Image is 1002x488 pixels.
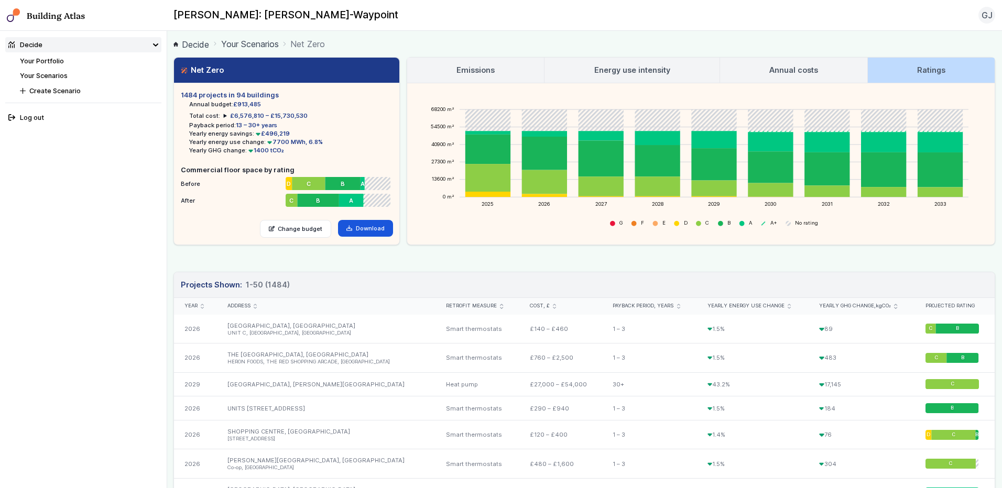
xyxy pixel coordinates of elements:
[5,110,161,125] button: Log out
[254,130,290,137] span: £496,219
[431,141,454,147] text: 40900 m²
[950,381,954,388] span: C
[697,396,809,420] div: 1.5%
[520,449,603,478] div: £480 – £1,600
[266,138,323,146] span: 7700 MWh, 6.8%
[603,315,697,343] div: 1 – 3
[436,420,520,449] div: Smart thermostats
[720,58,867,83] a: Annual costs
[173,8,398,22] h2: [PERSON_NAME]: [PERSON_NAME]-Waypoint
[641,220,644,226] tspan: F
[876,303,891,308] span: kgCO₂
[174,396,217,420] div: 2026
[189,146,393,154] li: Yearly GHG change:
[290,38,325,50] span: Net Zero
[809,315,916,343] div: 89
[727,220,731,226] tspan: B
[760,220,766,226] tspan: ⬤
[20,57,64,65] a: Your Portfolio
[697,420,809,449] div: 1.4%
[769,64,818,76] h3: Annual costs
[796,220,819,226] tspan: No rating
[189,138,393,146] li: Yearly energy use change:
[697,343,809,372] div: 1.5%
[765,202,777,207] text: 2030
[652,220,658,226] tspan: ⬤
[181,279,289,291] h3: Projects Shown:
[436,372,520,396] div: Heat pump
[230,112,308,119] span: £6,576,810 – £15,730,530
[819,303,891,309] span: Yearly GHG change,
[436,343,520,372] div: Smart thermostats
[956,326,959,332] span: B
[674,220,680,226] tspan: ⬤
[594,64,670,76] h3: Energy use intensity
[227,436,426,442] li: [STREET_ADDRESS]
[520,343,603,372] div: £760 – £2,500
[951,405,954,412] span: B
[338,220,393,237] a: Download
[181,175,393,188] li: Before
[189,129,393,138] li: Yearly energy savings:
[620,220,623,226] tspan: G
[770,220,777,226] tspan: A+
[603,449,697,478] div: 1 – 3
[708,202,720,207] text: 2029
[227,359,426,365] li: HERON FOODS, THE RED SHOPPING ARCADE, [GEOGRAPHIC_DATA]
[520,420,603,449] div: £120 – £400
[173,38,209,51] a: Decide
[934,354,938,361] span: C
[317,196,321,205] span: B
[436,315,520,343] div: Smart thermostats
[809,420,916,449] div: 76
[539,202,551,207] text: 2026
[822,202,833,207] text: 2031
[174,315,217,343] div: 2026
[246,279,290,291] span: 1-50 (1484)
[227,405,305,412] a: UNITS [STREET_ADDRESS]
[520,315,603,343] div: £140 – £460
[260,220,332,238] a: Change budget
[809,449,916,478] div: 304
[929,326,932,332] span: C
[976,431,979,438] span: B
[949,460,953,467] span: C
[227,322,426,337] a: [GEOGRAPHIC_DATA], [GEOGRAPHIC_DATA] UNIT C, [GEOGRAPHIC_DATA], [GEOGRAPHIC_DATA]
[697,449,809,478] div: 1.5%
[227,381,405,388] a: [GEOGRAPHIC_DATA], [PERSON_NAME][GEOGRAPHIC_DATA]
[809,372,916,396] div: 17,145
[7,8,20,22] img: main-0bbd2752.svg
[189,100,393,108] li: Annual budget:
[697,372,809,396] div: 43.2%
[749,220,753,226] tspan: A
[227,464,426,471] li: Co-op, [GEOGRAPHIC_DATA]
[544,58,719,83] a: Energy use intensity
[432,176,454,182] text: 13600 m²
[236,121,277,129] span: 13 – 30+ years
[287,180,291,188] span: D
[443,194,454,199] text: 0 m²
[696,220,702,226] tspan: ⬤
[431,124,454,129] text: 54500 m²
[181,165,393,175] h5: Commercial floor space by rating
[5,37,161,52] summary: Decide
[652,202,663,207] text: 2028
[184,303,198,309] span: Year
[878,202,890,207] text: 2032
[925,303,985,309] div: Projected rating
[482,202,494,207] text: 2025
[224,112,308,120] summary: £6,576,810 – £15,730,530
[431,159,454,164] text: 27300 m²
[221,38,279,50] a: Your Scenarios
[189,112,220,120] h6: Total cost:
[684,220,688,226] tspan: D
[17,83,161,98] button: Create Scenario
[595,202,607,207] text: 2027
[181,90,393,100] h5: 1484 projects in 94 buildings
[456,64,495,76] h3: Emissions
[603,420,697,449] div: 1 – 3
[662,220,666,226] tspan: E
[718,220,724,226] tspan: ⬤
[436,449,520,478] div: Smart thermostats
[227,303,250,309] span: Address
